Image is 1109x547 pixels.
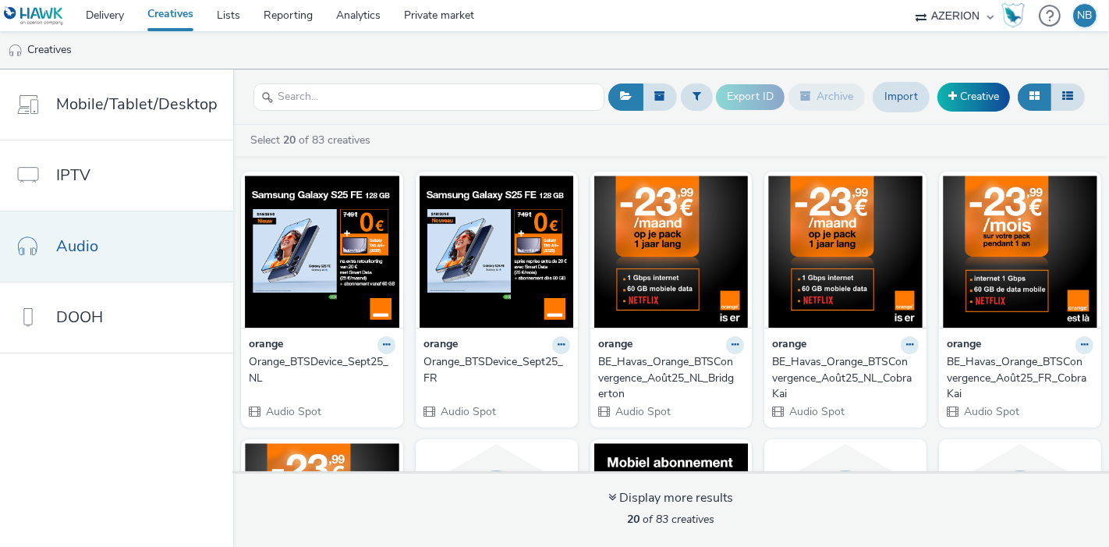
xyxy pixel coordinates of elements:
div: Orange_BTSDevice_Sept25_NL [249,354,389,386]
span: Audio Spot [264,404,321,419]
img: audio [8,43,23,59]
a: Hawk Academy [1001,3,1031,28]
strong: orange [772,336,806,354]
img: BE_Havas_Orange_BTSConvergence_Août25_NL_CobraKai visual [768,176,923,328]
span: Mobile/Tablet/Desktop [56,93,218,115]
a: BE_Havas_Orange_BTSConvergence_Août25_NL_Bridgerton [598,354,745,402]
button: Archive [788,83,865,110]
span: Audio [56,235,98,258]
strong: 20 [628,512,640,527]
button: Table [1051,83,1085,110]
a: Orange_BTSDevice_Sept25_NL [249,354,395,386]
a: Creative [937,83,1010,111]
span: Audio Spot [788,404,845,419]
strong: orange [249,336,283,354]
img: undefined Logo [4,6,64,26]
strong: 20 [283,133,296,147]
span: IPTV [56,164,90,186]
div: Display more results [609,489,734,507]
span: DOOH [56,306,103,329]
div: Orange_BTSDevice_Sept25_FR [423,354,564,386]
img: BE_Havas_Orange_BTSConvergence_Août25_NL_Bridgerton visual [594,176,749,328]
img: BE_Havas_Orange_BTSConvergence_Août25_FR_CobraKai visual [943,176,1097,328]
div: NB [1078,4,1093,27]
a: Import [873,82,930,112]
span: Audio Spot [962,404,1019,419]
a: Select of 83 creatives [249,133,377,147]
strong: orange [947,336,981,354]
span: of 83 creatives [628,512,715,527]
a: BE_Havas_Orange_BTSConvergence_Août25_FR_CobraKai [947,354,1093,402]
img: Orange_BTSDevice_Sept25_NL visual [245,176,399,328]
div: BE_Havas_Orange_BTSConvergence_Août25_FR_CobraKai [947,354,1087,402]
strong: orange [423,336,458,354]
img: Orange_BTSDevice_Sept25_FR visual [420,176,574,328]
img: Hawk Academy [1001,3,1025,28]
span: Audio Spot [614,404,671,419]
div: BE_Havas_Orange_BTSConvergence_Août25_NL_CobraKai [772,354,912,402]
a: BE_Havas_Orange_BTSConvergence_Août25_NL_CobraKai [772,354,919,402]
div: BE_Havas_Orange_BTSConvergence_Août25_NL_Bridgerton [598,354,739,402]
button: Grid [1018,83,1051,110]
button: Export ID [716,84,785,109]
a: Orange_BTSDevice_Sept25_FR [423,354,570,386]
input: Search... [253,83,604,111]
span: Audio Spot [439,404,496,419]
strong: orange [598,336,632,354]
